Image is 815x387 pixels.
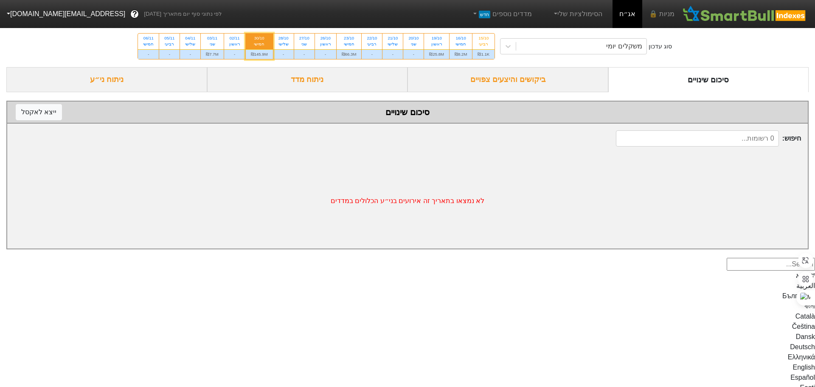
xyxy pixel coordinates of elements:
[468,6,535,23] a: מדדים נוספיםחדש
[403,49,424,59] div: -
[229,41,240,47] div: ראשון
[616,130,801,147] span: חיפוש :
[144,10,222,18] span: לפי נתוני סוף יום מתאריך [DATE]
[478,35,489,41] div: 15/10
[294,49,315,59] div: -
[16,106,799,119] div: סיכום שינויים
[251,35,268,41] div: 30/10
[180,49,200,59] div: -
[472,49,495,59] div: ₪1.1K
[185,41,195,47] div: שלישי
[251,41,268,47] div: חמישי
[608,67,809,92] div: סיכום שינויים
[278,41,289,47] div: שלישי
[207,67,408,92] div: ניתוח מדד
[6,67,207,92] div: ניתוח ני״ע
[407,67,608,92] div: ביקושים והיצעים צפויים
[455,35,467,41] div: 16/10
[450,49,472,59] div: ₪8.2M
[138,49,159,59] div: -
[342,35,357,41] div: 23/10
[159,49,180,59] div: -
[382,49,403,59] div: -
[299,35,309,41] div: 27/10
[185,35,195,41] div: 04/11
[278,35,289,41] div: 28/10
[606,41,642,51] div: משקלים יומי
[7,153,808,249] div: לא נמצאו בתאריך זה אירועים בני״ע הכלולים במדדים
[549,6,606,23] a: הסימולציות שלי
[424,49,449,59] div: ₪25.8M
[16,104,62,120] button: ייצא לאקסל
[342,41,357,47] div: חמישי
[408,41,419,47] div: שני
[362,49,382,59] div: -
[408,35,419,41] div: 20/10
[164,41,174,47] div: רביעי
[649,42,672,51] div: סוג עדכון
[479,11,490,18] span: חדש
[201,49,223,59] div: ₪7.7M
[478,41,489,47] div: רביעי
[367,35,377,41] div: 22/10
[681,6,808,23] img: SmartBull
[388,35,398,41] div: 21/10
[429,41,444,47] div: ראשון
[320,35,331,41] div: 26/10
[206,35,218,41] div: 03/11
[367,41,377,47] div: רביעי
[273,49,294,59] div: -
[132,8,137,20] span: ?
[143,35,154,41] div: 06/11
[455,41,467,47] div: חמישי
[229,35,240,41] div: 02/11
[320,41,331,47] div: ראשון
[616,130,779,147] input: 0 רשומות...
[299,41,309,47] div: שני
[337,49,362,59] div: ₪66.3M
[206,41,218,47] div: שני
[246,49,273,59] div: ₪145.9M
[315,49,336,59] div: -
[164,35,174,41] div: 05/11
[388,41,398,47] div: שלישי
[143,41,154,47] div: חמישי
[224,49,245,59] div: -
[429,35,444,41] div: 19/10
[727,258,815,271] input: Search...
